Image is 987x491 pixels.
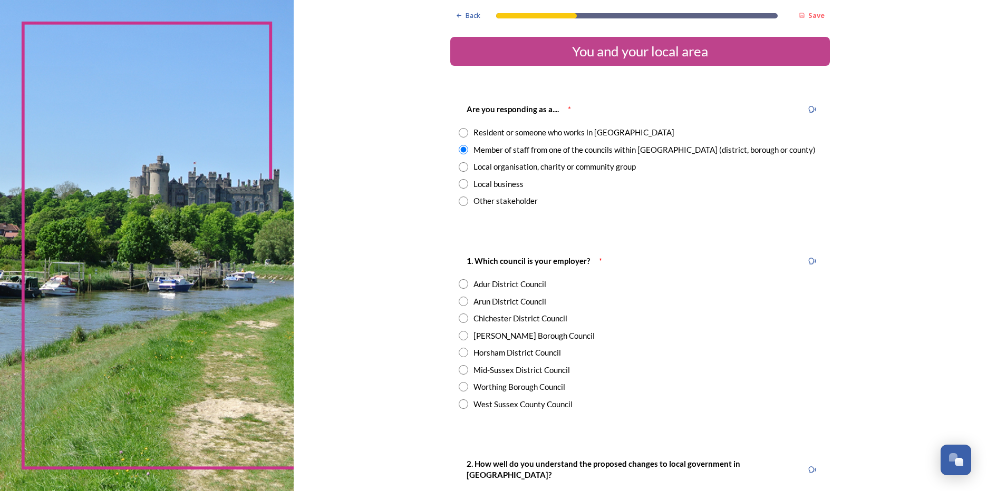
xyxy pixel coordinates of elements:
div: Worthing Borough Council [473,381,565,393]
div: West Sussex County Council [473,398,573,410]
button: Open Chat [941,445,971,475]
div: Adur District Council [473,278,546,290]
strong: Save [808,11,825,20]
div: Local organisation, charity or community group [473,161,636,173]
div: Horsham District Council [473,347,561,359]
strong: Are you responding as a.... [467,104,559,114]
div: You and your local area [454,41,826,62]
div: Other stakeholder [473,195,538,207]
strong: 2. How well do you understand the proposed changes to local government in [GEOGRAPHIC_DATA]? [467,459,742,479]
div: Member of staff from one of the councils within [GEOGRAPHIC_DATA] (district, borough or county) [473,144,816,156]
div: Local business [473,178,524,190]
span: Back [466,11,480,21]
div: Mid-Sussex District Council [473,364,570,376]
div: [PERSON_NAME] Borough Council [473,330,595,342]
div: Arun District Council [473,296,546,308]
div: Chichester District Council [473,312,567,325]
strong: 1. Which council is your employer? [467,256,590,266]
div: Resident or someone who works in [GEOGRAPHIC_DATA] [473,126,674,139]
